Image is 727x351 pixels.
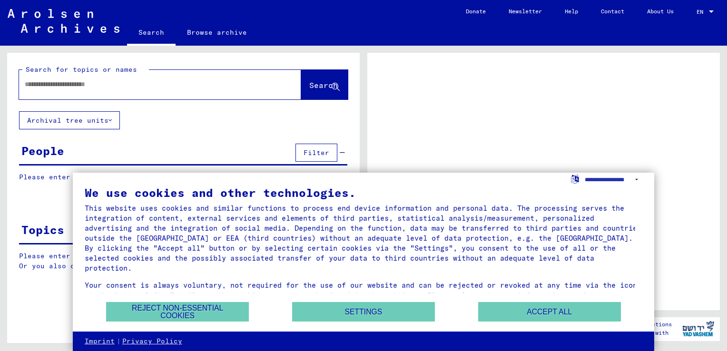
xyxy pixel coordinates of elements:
[301,70,348,99] button: Search
[697,9,707,15] span: EN
[85,280,642,310] div: Your consent is always voluntary, not required for the use of our website and can be rejected or ...
[295,144,337,162] button: Filter
[292,302,435,322] button: Settings
[85,337,115,346] a: Imprint
[19,251,348,271] p: Please enter a search term or set filters to get results. Or you also can browse the manually.
[122,337,182,346] a: Privacy Policy
[21,142,64,159] div: People
[8,9,119,33] img: Arolsen_neg.svg
[309,80,338,90] span: Search
[19,111,120,129] button: Archival tree units
[176,21,258,44] a: Browse archive
[19,172,347,182] p: Please enter a search term or set filters to get results.
[26,65,137,74] mat-label: Search for topics or names
[680,317,716,341] img: yv_logo.png
[85,187,642,198] div: We use cookies and other technologies.
[106,302,249,322] button: Reject non-essential cookies
[85,203,642,273] div: This website uses cookies and similar functions to process end device information and personal da...
[478,302,621,322] button: Accept all
[21,221,64,238] div: Topics
[127,21,176,46] a: Search
[304,148,329,157] span: Filter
